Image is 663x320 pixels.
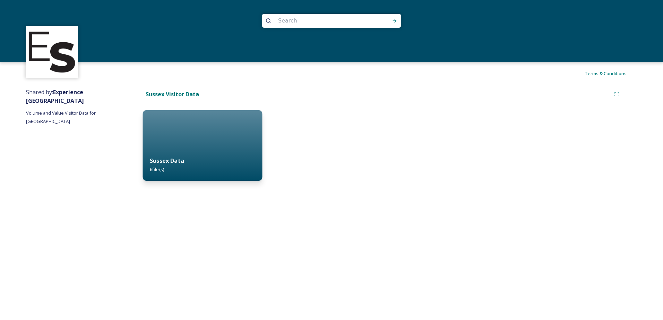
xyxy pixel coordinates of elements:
[150,166,164,172] span: 6 file(s)
[26,88,84,105] span: Shared by:
[26,88,84,105] strong: Experience [GEOGRAPHIC_DATA]
[26,110,97,124] span: Volume and Value Visitor Data for [GEOGRAPHIC_DATA]
[585,70,627,77] span: Terms & Conditions
[146,90,199,98] strong: Sussex Visitor Data
[585,69,637,78] a: Terms & Conditions
[27,27,77,77] img: WSCC%20ES%20Socials%20Icon%20-%20Secondary%20-%20Black.jpg
[275,13,370,28] input: Search
[150,157,184,165] strong: Sussex Data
